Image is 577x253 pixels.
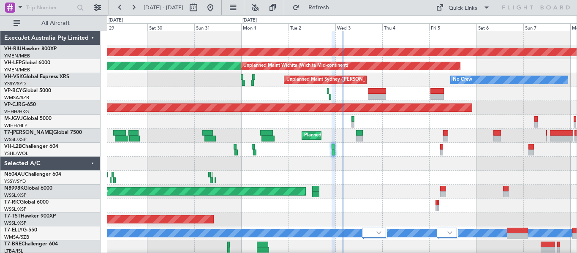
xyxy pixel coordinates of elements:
button: All Aircraft [9,16,92,30]
span: VH-L2B [4,144,22,149]
a: VH-RIUHawker 800XP [4,46,57,52]
a: VP-CJRG-650 [4,102,36,107]
a: VHHH/HKG [4,109,29,115]
span: T7-[PERSON_NAME] [4,130,53,135]
a: T7-TSTHawker 900XP [4,214,56,219]
a: YSSY/SYD [4,178,26,185]
span: VH-LEP [4,60,22,65]
span: VH-VSK [4,74,23,79]
a: WSSL/XSP [4,136,27,143]
a: WMSA/SZB [4,95,29,101]
div: Mon 1 [241,23,288,31]
div: Tue 2 [288,23,335,31]
span: Refresh [301,5,337,11]
span: VP-CJR [4,102,22,107]
a: WSSL/XSP [4,220,27,226]
span: N8998K [4,186,24,191]
div: [DATE] [109,17,123,24]
div: Wed 3 [335,23,382,31]
span: M-JGVJ [4,116,23,121]
a: T7-RICGlobal 6000 [4,200,49,205]
a: WSSL/XSP [4,206,27,212]
a: YSSY/SYD [4,81,26,87]
img: arrow-gray.svg [376,231,381,234]
div: Planned Maint Dubai (Al Maktoum Intl) [304,129,387,142]
span: [DATE] - [DATE] [144,4,183,11]
a: WSSL/XSP [4,192,27,199]
a: YMEN/MEB [4,67,30,73]
span: VH-RIU [4,46,22,52]
a: VH-L2BChallenger 604 [4,144,58,149]
input: Trip Number [26,1,74,14]
div: Sun 31 [194,23,241,31]
div: Sat 6 [476,23,523,31]
button: Refresh [288,1,339,14]
a: VH-LEPGlobal 6000 [4,60,50,65]
a: T7-[PERSON_NAME]Global 7500 [4,130,82,135]
a: T7-BREChallenger 604 [4,242,58,247]
a: M-JGVJGlobal 5000 [4,116,52,121]
a: VP-BCYGlobal 5000 [4,88,51,93]
span: T7-TST [4,214,21,219]
a: VH-VSKGlobal Express XRS [4,74,69,79]
div: Fri 29 [101,23,147,31]
span: T7-ELLY [4,228,23,233]
a: WMSA/SZB [4,234,29,240]
div: Fri 5 [429,23,476,31]
a: YSHL/WOL [4,150,28,157]
div: Unplanned Maint Wichita (Wichita Mid-continent) [243,60,348,72]
div: Thu 4 [382,23,429,31]
span: N604AU [4,172,25,177]
span: VP-BCY [4,88,22,93]
a: N8998KGlobal 6000 [4,186,52,191]
span: T7-RIC [4,200,20,205]
div: [DATE] [242,17,257,24]
a: WIHH/HLP [4,122,27,129]
a: T7-ELLYG-550 [4,228,37,233]
span: All Aircraft [22,20,89,26]
a: YMEN/MEB [4,53,30,59]
div: Unplanned Maint Sydney ([PERSON_NAME] Intl) [286,73,390,86]
div: Sat 30 [147,23,194,31]
span: T7-BRE [4,242,22,247]
div: Sun 7 [523,23,570,31]
a: N604AUChallenger 604 [4,172,61,177]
